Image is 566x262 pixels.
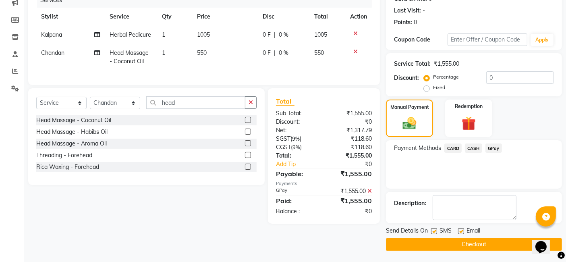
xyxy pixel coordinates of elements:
span: SMS [440,227,452,237]
label: Percentage [433,73,459,81]
th: Qty [157,8,192,26]
div: ₹1,555.00 [324,169,378,179]
th: Price [192,8,258,26]
span: Payment Methods [394,144,441,152]
input: Search or Scan [146,96,245,109]
th: Disc [258,8,309,26]
img: _gift.svg [457,115,480,133]
th: Total [309,8,345,26]
div: ₹118.60 [324,135,378,143]
span: CGST [276,143,291,151]
div: Service Total: [394,60,431,68]
label: Manual Payment [390,104,429,111]
span: GPay [485,143,502,153]
div: Description: [394,199,426,208]
span: 0 % [279,31,288,39]
div: ₹0 [324,118,378,126]
div: - [423,6,425,15]
label: Fixed [433,84,445,91]
div: Last Visit: [394,6,421,15]
span: 550 [197,49,207,56]
span: 1005 [314,31,327,38]
div: ₹118.60 [324,143,378,152]
button: Checkout [386,238,562,251]
div: GPay [270,187,324,195]
div: ₹0 [333,160,378,168]
a: Add Tip [270,160,333,168]
span: Kalpana [41,31,62,38]
div: Balance : [270,207,324,216]
th: Service [105,8,157,26]
span: Send Details On [386,227,428,237]
div: ₹0 [324,207,378,216]
span: Chandan [41,49,64,56]
div: ₹1,555.00 [324,109,378,118]
th: Action [345,8,372,26]
span: SGST [276,135,290,142]
div: Head Massage - Habibs Oil [36,128,108,136]
span: | [274,31,276,39]
span: 0 % [279,49,288,57]
div: ( ) [270,143,324,152]
span: CASH [465,143,482,153]
th: Stylist [36,8,105,26]
span: Total [276,97,294,106]
span: CARD [444,143,462,153]
div: ₹1,317.79 [324,126,378,135]
div: Payments [276,180,372,187]
div: Threading - Forehead [36,151,92,160]
span: 1 [162,31,165,38]
div: 0 [414,18,417,27]
div: Discount: [270,118,324,126]
div: Head Massage - Aroma Oil [36,139,107,148]
span: Herbal Pedicure [110,31,151,38]
div: Discount: [394,74,419,82]
div: ₹1,555.00 [324,187,378,195]
input: Enter Offer / Coupon Code [448,33,527,46]
span: 0 F [263,49,271,57]
div: Net: [270,126,324,135]
div: Total: [270,152,324,160]
span: 9% [292,135,300,142]
span: 550 [314,49,324,56]
div: Rica Waxing - Forehead [36,163,99,171]
div: ₹1,555.00 [434,60,459,68]
span: 1005 [197,31,210,38]
iframe: chat widget [532,230,558,254]
div: Head Massage - Coconut Oil [36,116,111,125]
img: _cash.svg [398,116,420,131]
div: Paid: [270,196,324,206]
div: Points: [394,18,412,27]
span: 9% [292,144,300,150]
span: Head Massage - Coconut Oil [110,49,149,65]
div: Coupon Code [394,35,447,44]
div: ( ) [270,135,324,143]
div: Payable: [270,169,324,179]
span: 0 F [263,31,271,39]
div: ₹1,555.00 [324,196,378,206]
button: Apply [531,34,554,46]
span: Email [466,227,480,237]
div: Sub Total: [270,109,324,118]
span: 1 [162,49,165,56]
span: | [274,49,276,57]
label: Redemption [455,103,483,110]
div: ₹1,555.00 [324,152,378,160]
